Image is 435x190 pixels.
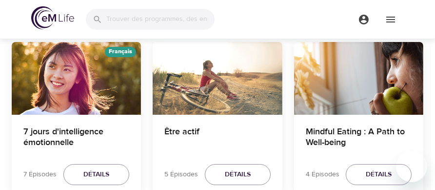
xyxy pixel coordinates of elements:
h4: 7 jours d'intelligence émotionnelle [23,127,129,150]
button: Être actif [153,42,282,115]
p: 5 Épisodes [164,169,198,180]
span: Détails [366,169,392,181]
span: Détails [225,169,251,181]
img: logo [31,6,74,29]
h4: Être actif [164,127,270,150]
button: Détails [63,164,129,185]
button: menu [377,6,404,33]
button: Détails [205,164,271,185]
p: 7 Épisodes [23,169,57,180]
button: 7 jours d'intelligence émotionnelle [12,42,141,115]
span: Détails [83,169,109,181]
button: menu [350,6,377,33]
iframe: Bouton de lancement de la fenêtre de messagerie [396,151,427,182]
input: Trouver des programmes, des enseignants, etc... [106,9,215,30]
h4: Mindful Eating : A Path to Well-being [306,127,412,150]
p: 4 Épisodes [306,169,339,180]
div: Les épisodes de ce programme seront en Français. [105,47,136,57]
button: Mindful Eating : A Path to Well-being [294,42,423,115]
button: Détails [346,164,412,185]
